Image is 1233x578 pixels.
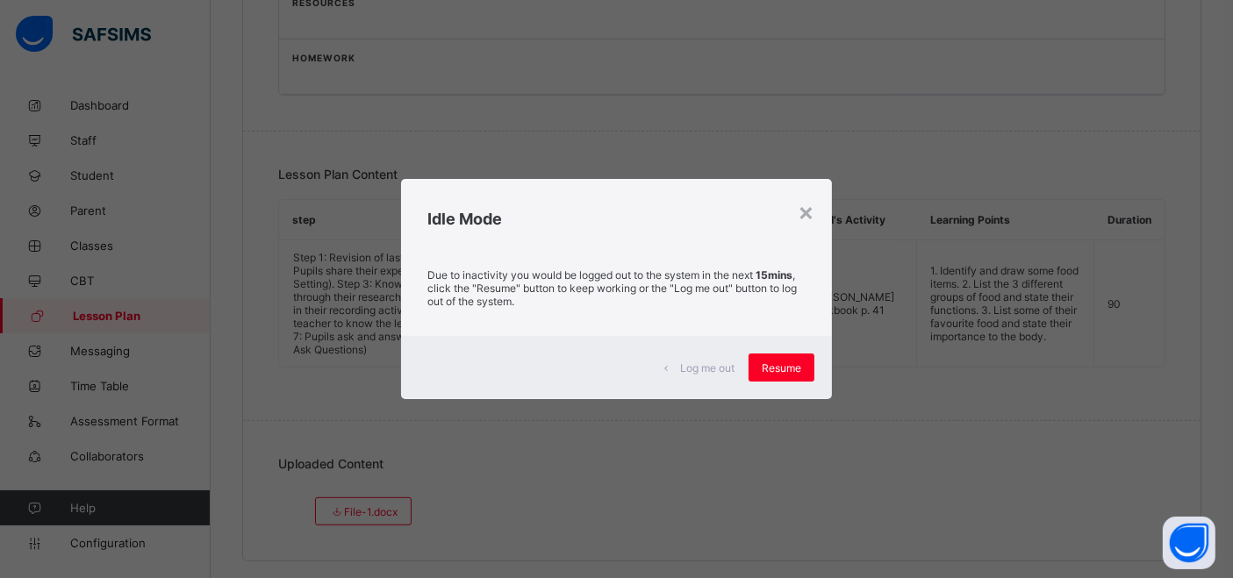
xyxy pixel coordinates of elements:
[756,268,792,282] strong: 15mins
[680,361,735,375] span: Log me out
[427,210,806,228] h2: Idle Mode
[1163,517,1215,569] button: Open asap
[762,361,801,375] span: Resume
[427,268,806,308] p: Due to inactivity you would be logged out to the system in the next , click the "Resume" button t...
[798,196,814,226] div: ×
